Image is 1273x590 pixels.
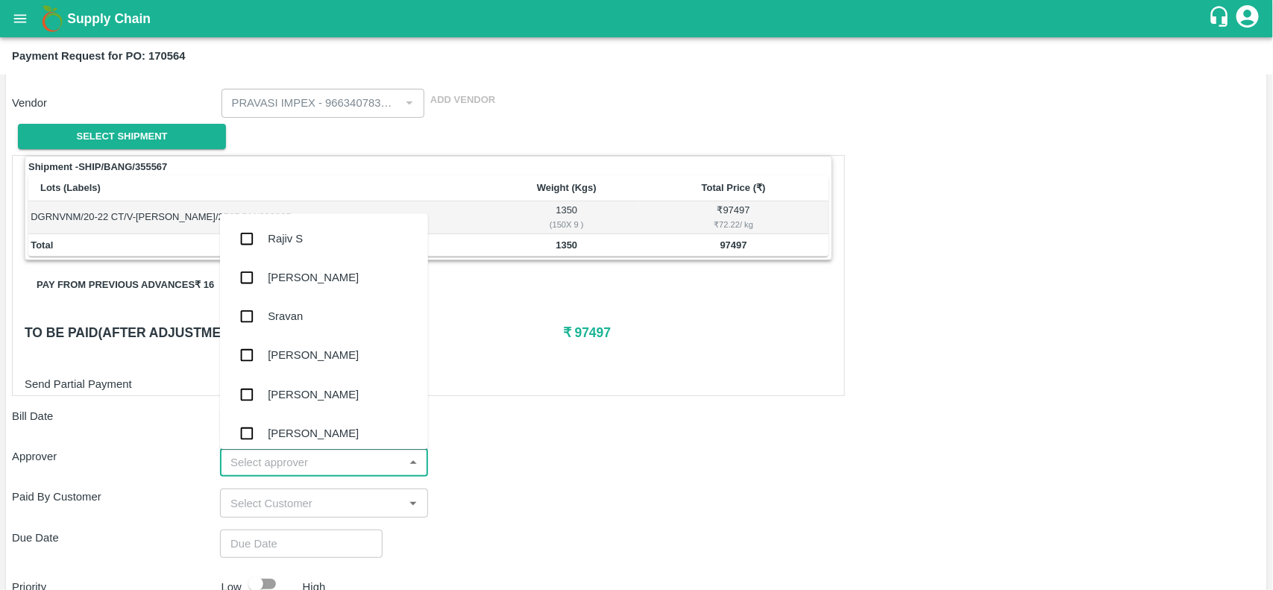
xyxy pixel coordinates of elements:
[226,93,396,113] input: Select Vendor
[494,201,639,234] td: 1350
[563,322,832,343] h6: ₹ 97497
[556,239,577,251] b: 1350
[3,1,37,36] button: open drawer
[12,530,220,546] p: Due Date
[77,128,168,145] span: Select Shipment
[641,218,826,231] div: ₹ 72.22 / kg
[25,322,563,343] h6: To be paid(After adjustments)
[220,530,372,558] input: Choose date
[403,494,423,513] button: Open
[12,50,186,62] b: Payment Request for PO: 170564
[28,201,494,234] td: DGRNVNM/20-22 CT/V-[PERSON_NAME]/276BOM/200825
[18,124,226,150] button: Select Shipment
[12,408,220,424] p: Bill Date
[67,8,1208,29] a: Supply Chain
[40,182,101,193] b: Lots (Labels)
[28,160,167,175] strong: Shipment - SHIP/BANG/355567
[497,218,637,231] div: ( 150 X 9 )
[268,230,303,247] div: Rajiv S
[537,182,597,193] b: Weight (Kgs)
[1208,5,1234,32] div: customer-support
[268,348,359,364] div: [PERSON_NAME]
[268,425,359,442] div: [PERSON_NAME]
[403,453,423,472] button: Close
[25,376,290,392] p: Send Partial Payment
[268,308,303,324] div: Sravan
[224,453,399,472] input: Select approver
[12,489,220,505] p: Paid By Customer
[702,182,766,193] b: Total Price (₹)
[268,386,359,403] div: [PERSON_NAME]
[639,201,829,234] td: ₹ 97497
[224,493,399,512] input: Select Customer
[720,239,747,251] b: 97497
[268,269,359,286] div: [PERSON_NAME]
[12,95,216,111] p: Vendor
[25,272,226,298] button: Pay from previous advances₹ 16
[12,448,220,465] p: Approver
[1234,3,1261,34] div: account of current user
[67,11,151,26] b: Supply Chain
[37,4,67,34] img: logo
[31,239,53,251] b: Total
